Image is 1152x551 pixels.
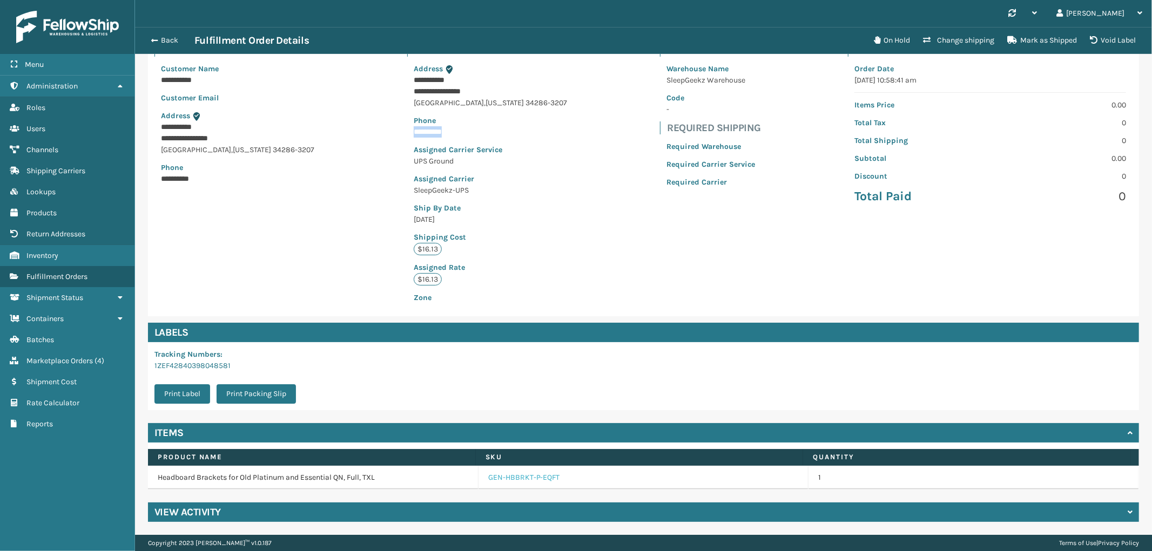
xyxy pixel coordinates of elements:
[26,314,64,323] span: Containers
[854,99,983,111] p: Items Price
[154,350,223,359] span: Tracking Numbers :
[854,135,983,146] p: Total Shipping
[488,472,560,483] a: GEN-HBBRKT-P-EQFT
[414,185,567,196] p: SleepGeekz-UPS
[854,117,983,128] p: Total Tax
[26,187,56,196] span: Lookups
[486,452,793,462] label: SKU
[414,214,567,225] p: [DATE]
[666,141,755,152] p: Required Warehouse
[26,293,83,302] span: Shipment Status
[233,145,271,154] span: [US_STATE]
[414,173,567,185] p: Assigned Carrier
[26,419,53,428] span: Reports
[154,426,184,439] h4: Items
[923,36,931,44] i: Change shipping
[194,34,309,47] h3: Fulfillment Order Details
[997,171,1126,182] p: 0
[1098,539,1139,547] a: Privacy Policy
[867,30,917,51] button: On Hold
[26,377,77,386] span: Shipment Cost
[526,98,567,107] span: 34286-3207
[161,162,314,173] p: Phone
[854,63,1126,74] p: Order Date
[809,466,1139,489] td: 1
[16,11,119,43] img: logo
[161,145,231,154] span: [GEOGRAPHIC_DATA]
[26,208,57,217] span: Products
[1090,36,1097,44] i: VOIDLABEL
[26,81,78,91] span: Administration
[813,452,1121,462] label: Quantity
[154,361,231,370] a: 1ZEF42840398048581
[414,232,567,243] p: Shipping Cost
[25,60,44,69] span: Menu
[26,124,45,133] span: Users
[414,144,567,155] p: Assigned Carrier Service
[414,292,567,303] p: Zone
[26,272,87,281] span: Fulfillment Orders
[667,121,762,134] h4: Required Shipping
[666,104,755,115] p: -
[917,30,1001,51] button: Change shipping
[854,74,1126,86] p: [DATE] 10:58:41 am
[997,135,1126,146] p: 0
[1059,535,1139,551] div: |
[161,92,314,104] p: Customer Email
[1007,36,1017,44] i: Mark as Shipped
[854,188,983,205] p: Total Paid
[854,171,983,182] p: Discount
[414,243,442,255] p: $16.13
[486,98,524,107] span: [US_STATE]
[414,202,567,214] p: Ship By Date
[26,251,58,260] span: Inventory
[145,36,194,45] button: Back
[231,145,233,154] span: ,
[997,117,1126,128] p: 0
[414,64,443,73] span: Address
[26,356,93,365] span: Marketplace Orders
[26,229,85,239] span: Return Addresses
[414,262,567,273] p: Assigned Rate
[161,111,190,120] span: Address
[161,63,314,74] p: Customer Name
[666,92,755,104] p: Code
[666,159,755,170] p: Required Carrier Service
[1083,30,1142,51] button: Void Label
[154,506,221,519] h4: View Activity
[414,273,442,285] p: $16.13
[414,98,484,107] span: [GEOGRAPHIC_DATA]
[1059,539,1096,547] a: Terms of Use
[26,103,45,112] span: Roles
[1001,30,1083,51] button: Mark as Shipped
[26,398,79,407] span: Rate Calculator
[148,466,479,489] td: Headboard Brackets for Old Platinum and Essential QN, Full, TXL
[484,98,486,107] span: ,
[997,99,1126,111] p: 0.00
[414,155,567,167] p: UPS Ground
[997,188,1126,205] p: 0
[414,115,567,126] p: Phone
[874,36,880,44] i: On Hold
[666,74,755,86] p: SleepGeekz Warehouse
[26,335,54,344] span: Batches
[997,153,1126,164] p: 0.00
[217,384,296,404] button: Print Packing Slip
[154,384,210,404] button: Print Label
[666,176,755,188] p: Required Carrier
[26,145,58,154] span: Channels
[854,153,983,164] p: Subtotal
[95,356,104,365] span: ( 4 )
[148,323,1139,342] h4: Labels
[148,535,272,551] p: Copyright 2023 [PERSON_NAME]™ v 1.0.187
[26,166,85,175] span: Shipping Carriers
[273,145,314,154] span: 34286-3207
[158,452,466,462] label: Product Name
[666,63,755,74] p: Warehouse Name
